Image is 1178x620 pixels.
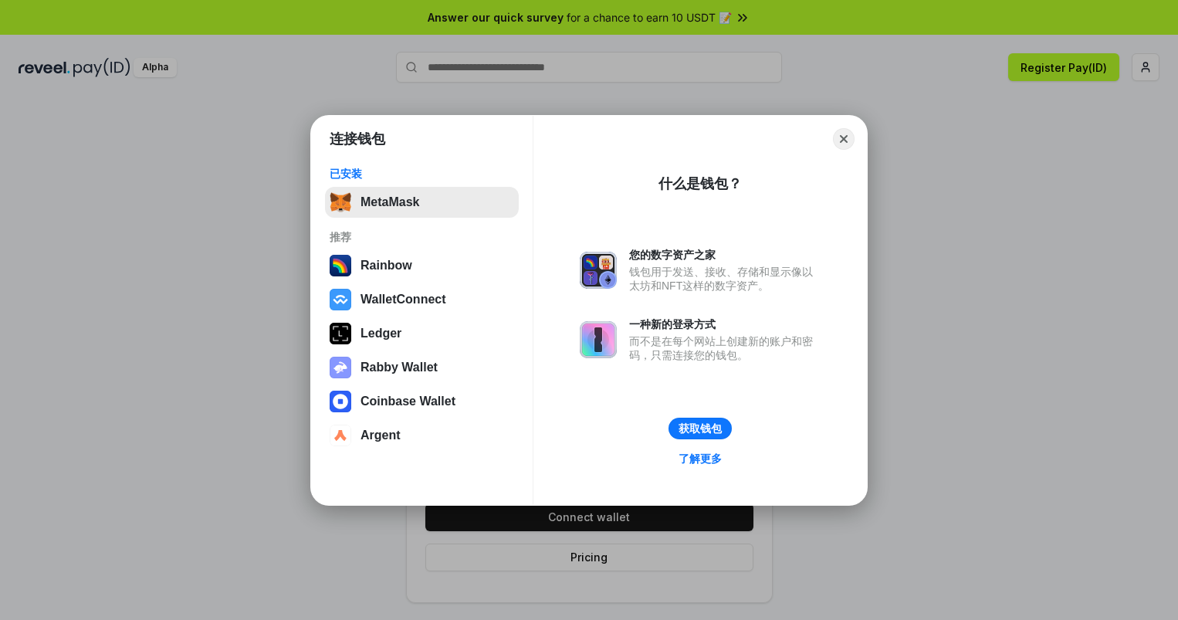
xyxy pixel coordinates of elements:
button: Rabby Wallet [325,352,519,383]
img: svg+xml,%3Csvg%20width%3D%2228%22%20height%3D%2228%22%20viewBox%3D%220%200%2028%2028%22%20fill%3D... [330,391,351,412]
button: Rainbow [325,250,519,281]
img: svg+xml,%3Csvg%20xmlns%3D%22http%3A%2F%2Fwww.w3.org%2F2000%2Fsvg%22%20width%3D%2228%22%20height%3... [330,323,351,344]
div: Ledger [361,327,401,340]
div: 钱包用于发送、接收、存储和显示像以太坊和NFT这样的数字资产。 [629,265,821,293]
button: Coinbase Wallet [325,386,519,417]
div: MetaMask [361,195,419,209]
img: svg+xml,%3Csvg%20xmlns%3D%22http%3A%2F%2Fwww.w3.org%2F2000%2Fsvg%22%20fill%3D%22none%22%20viewBox... [580,321,617,358]
button: MetaMask [325,187,519,218]
div: Rainbow [361,259,412,273]
div: 您的数字资产之家 [629,248,821,262]
div: Coinbase Wallet [361,395,455,408]
h1: 连接钱包 [330,130,385,148]
button: Argent [325,420,519,451]
img: svg+xml,%3Csvg%20width%3D%2228%22%20height%3D%2228%22%20viewBox%3D%220%200%2028%2028%22%20fill%3D... [330,425,351,446]
img: svg+xml,%3Csvg%20width%3D%2228%22%20height%3D%2228%22%20viewBox%3D%220%200%2028%2028%22%20fill%3D... [330,289,351,310]
div: Argent [361,429,401,442]
button: 获取钱包 [669,418,732,439]
div: Rabby Wallet [361,361,438,374]
img: svg+xml,%3Csvg%20width%3D%22120%22%20height%3D%22120%22%20viewBox%3D%220%200%20120%20120%22%20fil... [330,255,351,276]
button: Close [833,128,855,150]
button: WalletConnect [325,284,519,315]
div: 获取钱包 [679,422,722,435]
div: 一种新的登录方式 [629,317,821,331]
button: Ledger [325,318,519,349]
a: 了解更多 [669,449,731,469]
div: 什么是钱包？ [658,174,742,193]
img: svg+xml,%3Csvg%20xmlns%3D%22http%3A%2F%2Fwww.w3.org%2F2000%2Fsvg%22%20fill%3D%22none%22%20viewBox... [580,252,617,289]
div: 而不是在每个网站上创建新的账户和密码，只需连接您的钱包。 [629,334,821,362]
div: 了解更多 [679,452,722,466]
div: WalletConnect [361,293,446,307]
div: 已安装 [330,167,514,181]
img: svg+xml,%3Csvg%20fill%3D%22none%22%20height%3D%2233%22%20viewBox%3D%220%200%2035%2033%22%20width%... [330,191,351,213]
div: 推荐 [330,230,514,244]
img: svg+xml,%3Csvg%20xmlns%3D%22http%3A%2F%2Fwww.w3.org%2F2000%2Fsvg%22%20fill%3D%22none%22%20viewBox... [330,357,351,378]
